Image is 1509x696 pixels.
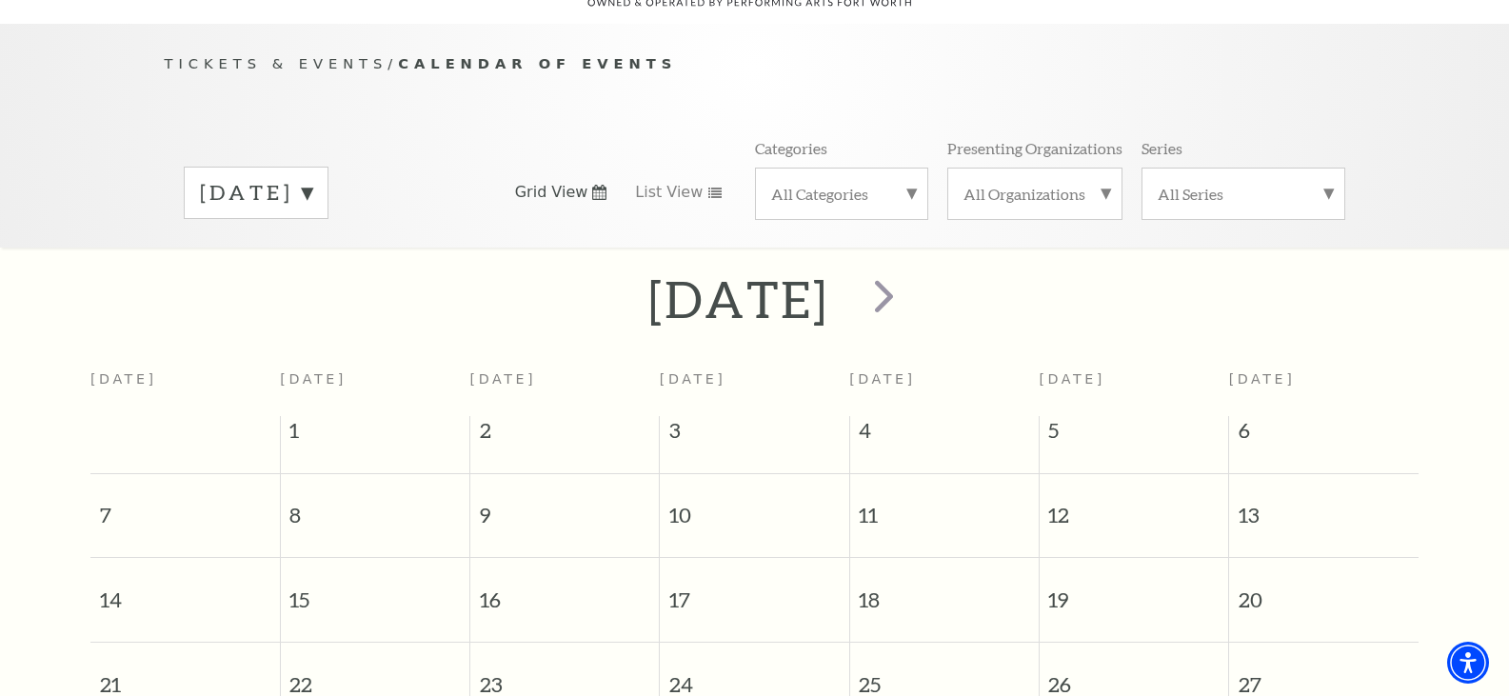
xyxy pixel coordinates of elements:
th: [DATE] [90,360,280,416]
span: 15 [281,558,469,624]
p: / [165,52,1345,76]
span: Grid View [515,182,588,203]
p: Presenting Organizations [947,138,1122,158]
h2: [DATE] [648,268,828,329]
span: 8 [281,474,469,540]
span: 3 [660,416,848,454]
label: All Series [1158,184,1329,204]
span: 17 [660,558,848,624]
span: [DATE] [660,371,726,387]
span: Calendar of Events [398,55,677,71]
span: 11 [850,474,1039,540]
span: 9 [470,474,659,540]
span: 2 [470,416,659,454]
span: [DATE] [1039,371,1105,387]
span: List View [635,182,703,203]
label: All Organizations [963,184,1106,204]
button: next [846,266,916,333]
span: 19 [1040,558,1228,624]
label: [DATE] [200,178,312,208]
span: 18 [850,558,1039,624]
p: Series [1142,138,1182,158]
span: 13 [1229,474,1419,540]
span: 7 [90,474,280,540]
span: 16 [470,558,659,624]
span: 12 [1040,474,1228,540]
span: Tickets & Events [165,55,388,71]
span: 14 [90,558,280,624]
p: Categories [755,138,827,158]
span: [DATE] [1229,371,1296,387]
span: 20 [1229,558,1419,624]
span: [DATE] [470,371,537,387]
span: 6 [1229,416,1419,454]
span: 10 [660,474,848,540]
span: 4 [850,416,1039,454]
div: Accessibility Menu [1447,642,1489,684]
span: 1 [281,416,469,454]
span: [DATE] [280,371,347,387]
label: All Categories [771,184,912,204]
span: [DATE] [849,371,916,387]
span: 5 [1040,416,1228,454]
